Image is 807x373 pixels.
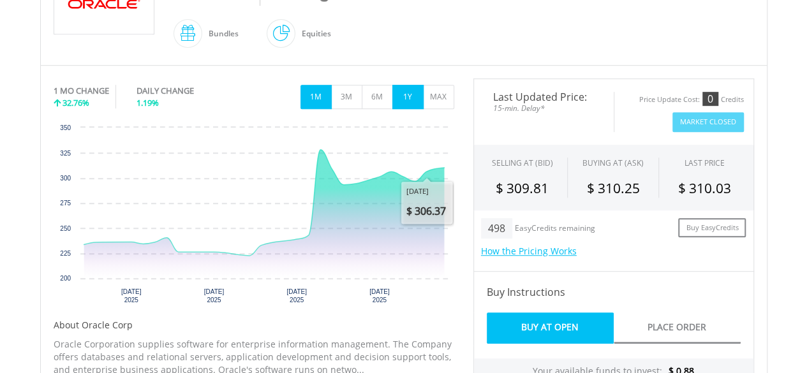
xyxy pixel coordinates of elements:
div: EasyCredits remaining [515,224,595,235]
span: BUYING AT (ASK) [582,157,644,168]
text: 200 [60,275,71,282]
div: Bundles [202,18,239,49]
div: 1 MO CHANGE [54,85,109,97]
button: 1Y [392,85,424,109]
span: Last Updated Price: [484,92,604,102]
div: 498 [481,218,512,238]
text: 250 [60,225,71,232]
a: How the Pricing Works [481,245,577,257]
text: 325 [60,150,71,157]
text: 275 [60,200,71,207]
button: Market Closed [672,112,744,132]
a: Buy At Open [487,312,614,344]
span: $ 309.81 [496,179,549,197]
div: Chart. Highcharts interactive chart. [54,121,454,312]
button: 1M [300,85,332,109]
a: Buy EasyCredits [678,218,746,238]
text: 350 [60,124,71,131]
div: DAILY CHANGE [137,85,237,97]
div: Credits [721,95,744,105]
button: 3M [331,85,362,109]
text: [DATE] 2025 [204,288,224,304]
span: 15-min. Delay* [484,102,604,114]
h5: About Oracle Corp [54,319,454,332]
div: 0 [702,92,718,106]
text: [DATE] 2025 [369,288,390,304]
button: MAX [423,85,454,109]
span: $ 310.03 [678,179,731,197]
svg: Interactive chart [54,121,454,312]
text: 300 [60,175,71,182]
div: SELLING AT (BID) [491,157,552,168]
div: LAST PRICE [685,157,725,168]
div: Equities [295,18,331,49]
span: 32.76% [63,97,89,108]
button: 6M [362,85,393,109]
text: 225 [60,250,71,257]
text: [DATE] 2025 [121,288,142,304]
span: 1.19% [137,97,159,108]
text: [DATE] 2025 [286,288,307,304]
div: Price Update Cost: [639,95,700,105]
a: Place Order [614,312,741,344]
span: $ 310.25 [586,179,639,197]
h4: Buy Instructions [487,284,741,300]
